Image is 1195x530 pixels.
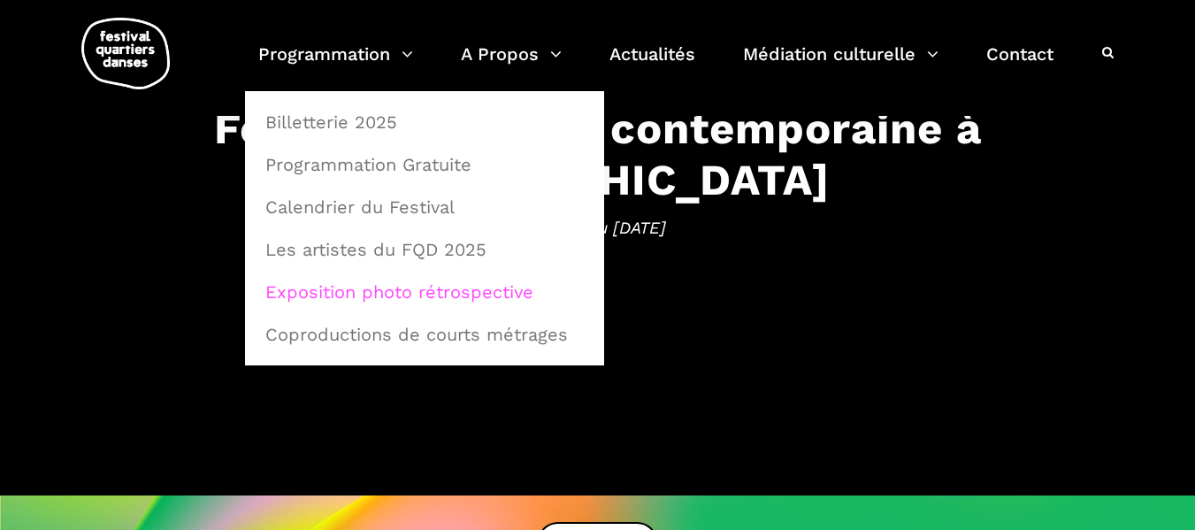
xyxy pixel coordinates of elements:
[461,39,562,91] a: A Propos
[255,314,594,355] a: Coproductions de courts métrages
[255,272,594,312] a: Exposition photo rétrospective
[255,102,594,142] a: Billetterie 2025
[255,229,594,270] a: Les artistes du FQD 2025
[50,102,1146,206] h3: Festival de danse contemporaine à [GEOGRAPHIC_DATA]
[258,39,413,91] a: Programmation
[255,187,594,227] a: Calendrier du Festival
[743,39,938,91] a: Médiation culturelle
[609,39,695,91] a: Actualités
[81,18,170,89] img: logo-fqd-med
[986,39,1053,91] a: Contact
[50,215,1146,242] span: [DATE] au [DATE]
[255,144,594,185] a: Programmation Gratuite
